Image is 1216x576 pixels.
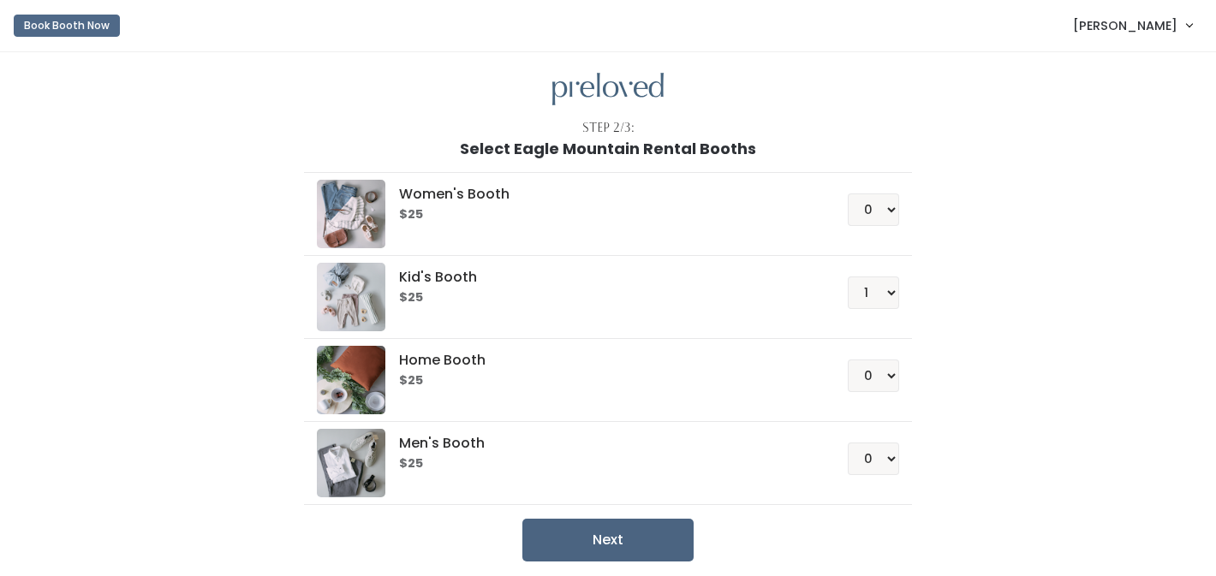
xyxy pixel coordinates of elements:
a: Book Booth Now [14,7,120,45]
h1: Select Eagle Mountain Rental Booths [460,140,756,157]
a: [PERSON_NAME] [1056,7,1209,44]
img: preloved logo [317,263,385,331]
h6: $25 [399,291,806,305]
button: Next [522,519,694,561]
h5: Kid's Booth [399,270,806,285]
span: [PERSON_NAME] [1073,16,1177,35]
div: Step 2/3: [582,119,635,137]
img: preloved logo [317,346,385,414]
h6: $25 [399,208,806,222]
h6: $25 [399,374,806,388]
img: preloved logo [317,180,385,248]
img: preloved logo [317,429,385,497]
img: preloved logo [552,73,664,106]
h5: Home Booth [399,353,806,368]
button: Book Booth Now [14,15,120,37]
h6: $25 [399,457,806,471]
h5: Women's Booth [399,187,806,202]
h5: Men's Booth [399,436,806,451]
